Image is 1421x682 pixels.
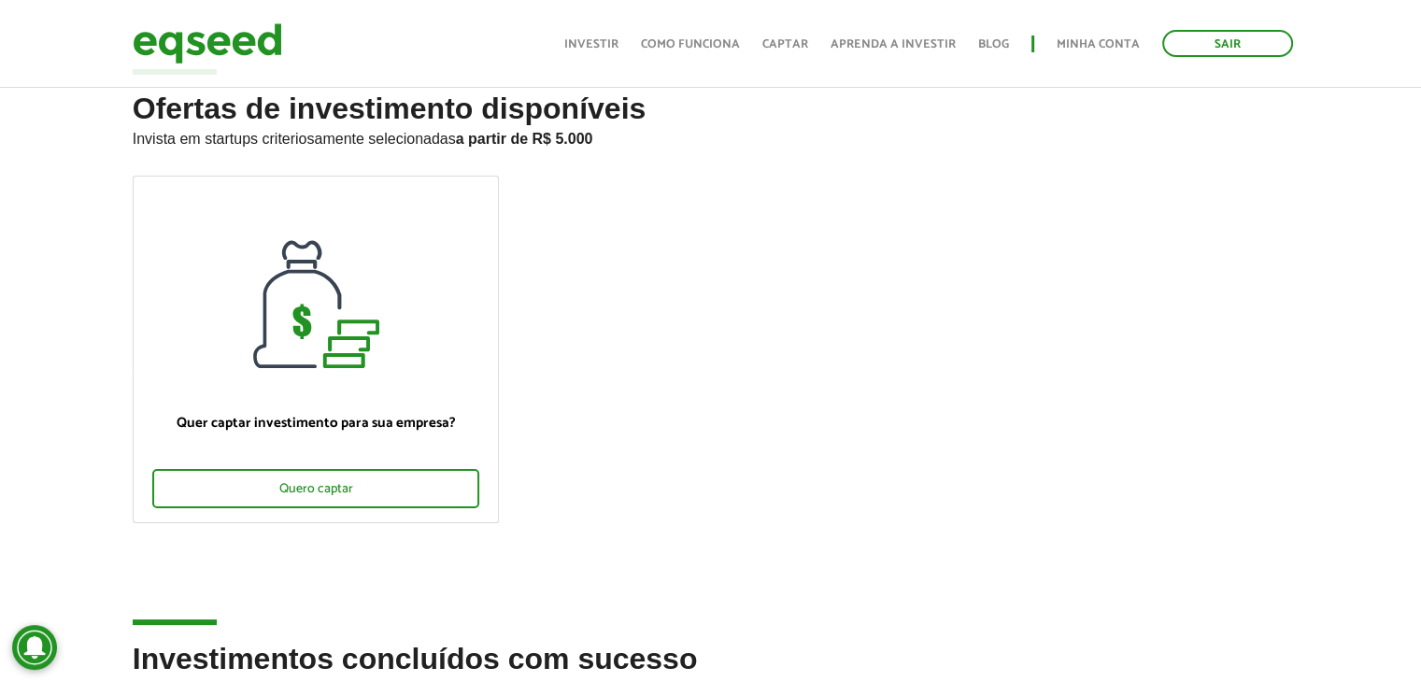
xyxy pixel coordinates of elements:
[133,125,1289,148] p: Invista em startups criteriosamente selecionadas
[133,92,1289,176] h2: Ofertas de investimento disponíveis
[133,19,282,68] img: EqSeed
[831,38,956,50] a: Aprenda a investir
[564,38,618,50] a: Investir
[978,38,1009,50] a: Blog
[152,469,480,508] div: Quero captar
[1162,30,1293,57] a: Sair
[456,131,593,147] strong: a partir de R$ 5.000
[762,38,808,50] a: Captar
[641,38,740,50] a: Como funciona
[1057,38,1140,50] a: Minha conta
[133,176,500,523] a: Quer captar investimento para sua empresa? Quero captar
[152,415,480,432] p: Quer captar investimento para sua empresa?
